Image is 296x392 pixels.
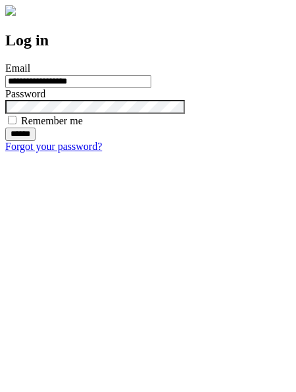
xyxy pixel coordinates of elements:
[5,62,30,74] label: Email
[5,141,102,152] a: Forgot your password?
[5,5,16,16] img: logo-4e3dc11c47720685a147b03b5a06dd966a58ff35d612b21f08c02c0306f2b779.png
[5,32,291,49] h2: Log in
[21,115,83,126] label: Remember me
[5,88,45,99] label: Password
